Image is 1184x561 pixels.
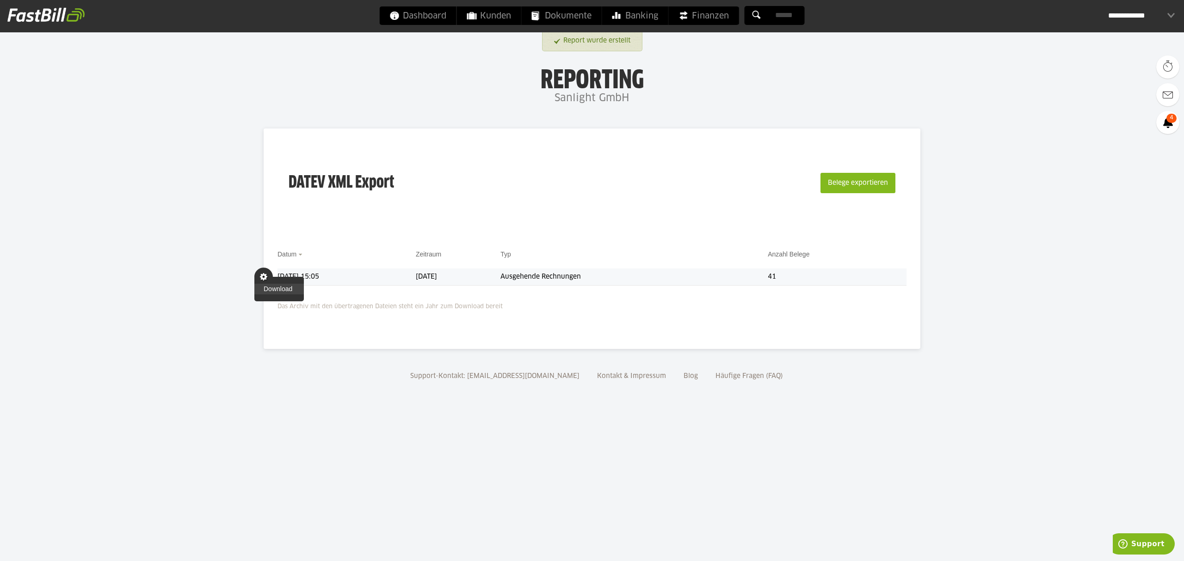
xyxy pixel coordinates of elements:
a: Datum [277,250,296,258]
a: Kunden [457,6,521,25]
span: 4 [1166,114,1177,123]
h1: Reporting [92,65,1091,89]
span: Banking [612,6,658,25]
a: Blog [680,373,701,379]
td: Ausgehende Rechnungen [500,268,768,286]
a: Report wurde erstellt [554,32,630,49]
a: Download [254,284,304,294]
span: Dokumente [532,6,592,25]
a: Kontakt & Impressum [594,373,669,379]
a: Dokumente [522,6,602,25]
img: sort_desc.gif [298,254,304,256]
iframe: Öffnet ein Widget, in dem Sie weitere Informationen finden [1113,533,1175,556]
span: Kunden [467,6,511,25]
a: 4 [1156,111,1179,134]
td: [DATE] 15:05 [277,268,416,286]
p: Das Archiv mit den übertragenen Dateien steht ein Jahr zum Download bereit [277,297,906,312]
a: Finanzen [669,6,739,25]
a: Support-Kontakt: [EMAIL_ADDRESS][DOMAIN_NAME] [407,373,583,379]
h3: DATEV XML Export [289,153,394,213]
a: Dashboard [380,6,456,25]
a: Anzahl Belege [768,250,809,258]
button: Belege exportieren [820,173,895,193]
span: Dashboard [390,6,446,25]
a: Typ [500,250,511,258]
img: fastbill_logo_white.png [7,7,85,22]
a: Zeitraum [416,250,441,258]
span: Finanzen [679,6,729,25]
a: Häufige Fragen (FAQ) [712,373,786,379]
a: Banking [602,6,668,25]
td: 41 [768,268,906,286]
td: [DATE] [416,268,500,286]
